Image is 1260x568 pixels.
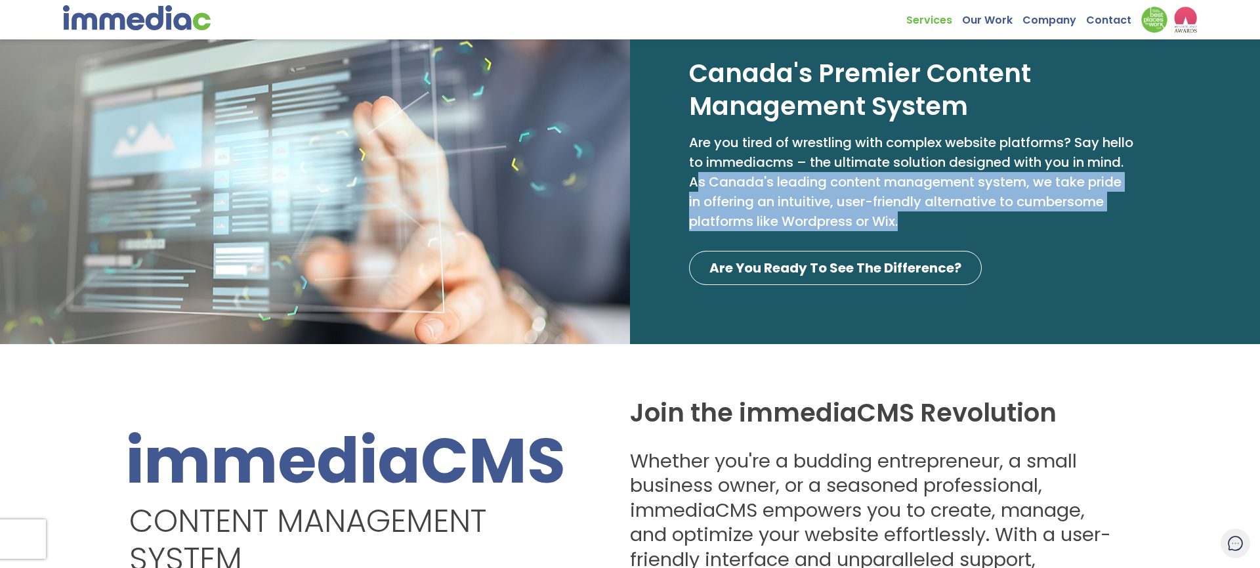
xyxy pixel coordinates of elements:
span: Are you tired of wrestling with complex website platforms? Say hello to immediacms – the ultimate... [689,133,1133,230]
img: immediac [63,5,211,30]
a: Company [1022,7,1086,27]
a: Contact [1086,7,1141,27]
img: logo2_wea_nobg.webp [1174,7,1197,33]
a: Are You Ready To See The Difference? [689,251,982,285]
img: Down [1141,7,1167,33]
h2: Canada's Premier Content Management System [689,57,1134,123]
h2: Join the immediaCMS Revolution [630,397,1124,429]
a: Our Work [962,7,1022,27]
a: Services [906,7,962,27]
